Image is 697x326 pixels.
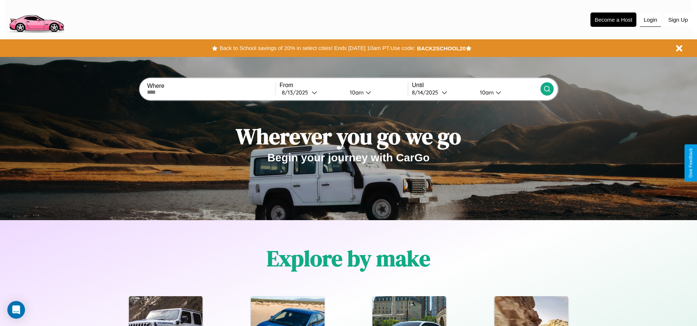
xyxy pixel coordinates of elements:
button: 10am [344,89,408,96]
div: Open Intercom Messenger [7,301,25,319]
button: Login [640,13,661,27]
div: 10am [476,89,496,96]
div: Give Feedback [688,148,693,178]
img: logo [6,4,67,34]
button: Become a Host [590,12,636,27]
button: Back to School savings of 20% in select cities! Ends [DATE] 10am PT.Use code: [218,43,417,53]
h1: Explore by make [267,243,430,273]
div: 8 / 14 / 2025 [412,89,442,96]
div: 8 / 13 / 2025 [282,89,312,96]
label: From [280,82,408,89]
label: Until [412,82,540,89]
label: Where [147,83,275,89]
button: 8/13/2025 [280,89,344,96]
button: Sign Up [665,13,691,26]
button: 10am [474,89,540,96]
div: 10am [346,89,366,96]
b: BACK2SCHOOL20 [417,45,466,51]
